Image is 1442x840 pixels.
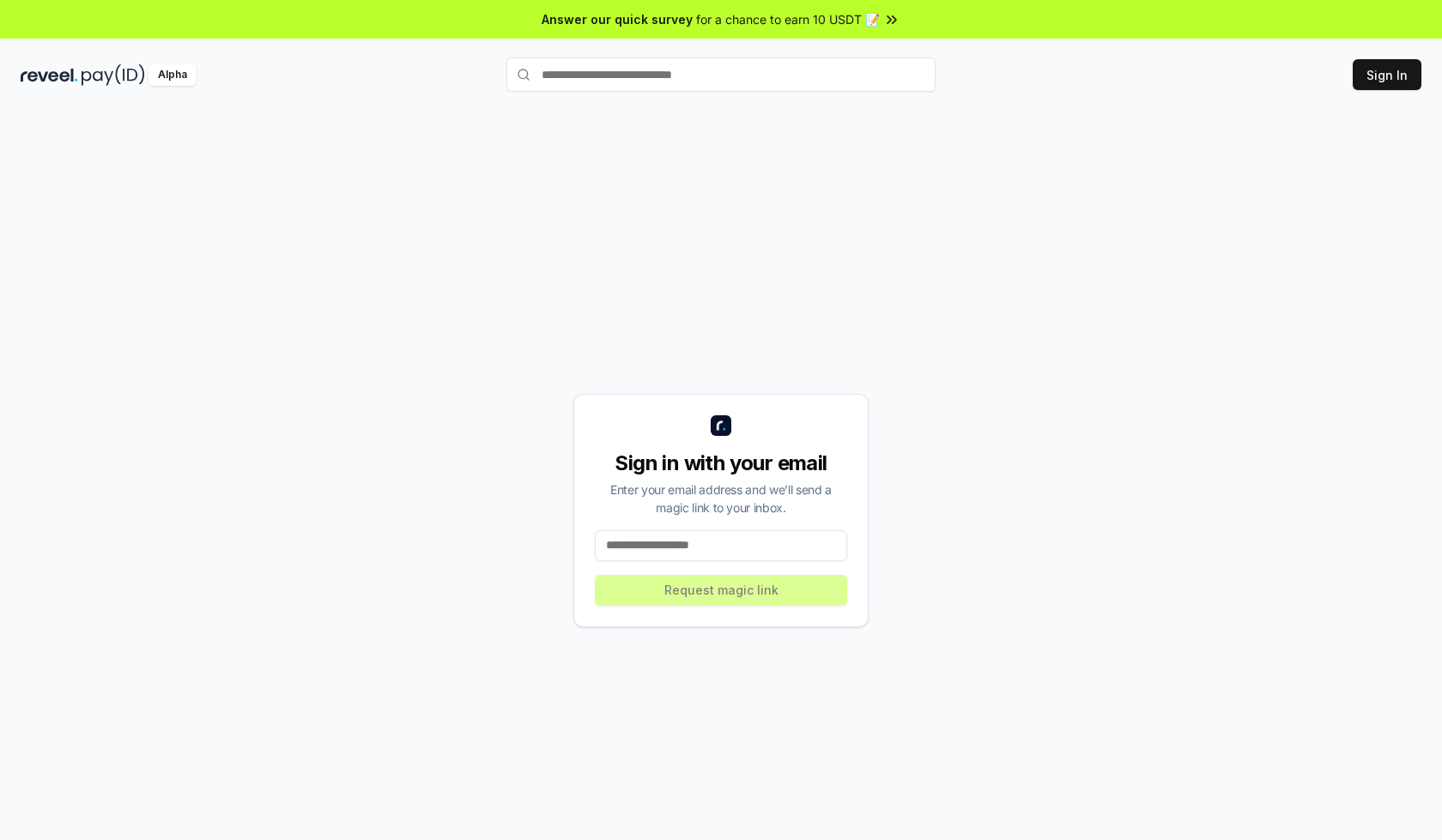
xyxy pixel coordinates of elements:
[711,415,731,436] img: logo_small
[542,10,693,28] span: Answer our quick survey
[82,64,145,86] img: pay_id
[595,450,847,477] div: Sign in with your email
[595,480,847,517] div: Enter your email address and we’ll send a magic link to your inbox.
[696,10,880,28] span: for a chance to earn 10 USDT 📝
[1353,59,1421,90] button: Sign In
[21,64,78,86] img: reveel_dark
[148,64,197,86] div: Alpha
